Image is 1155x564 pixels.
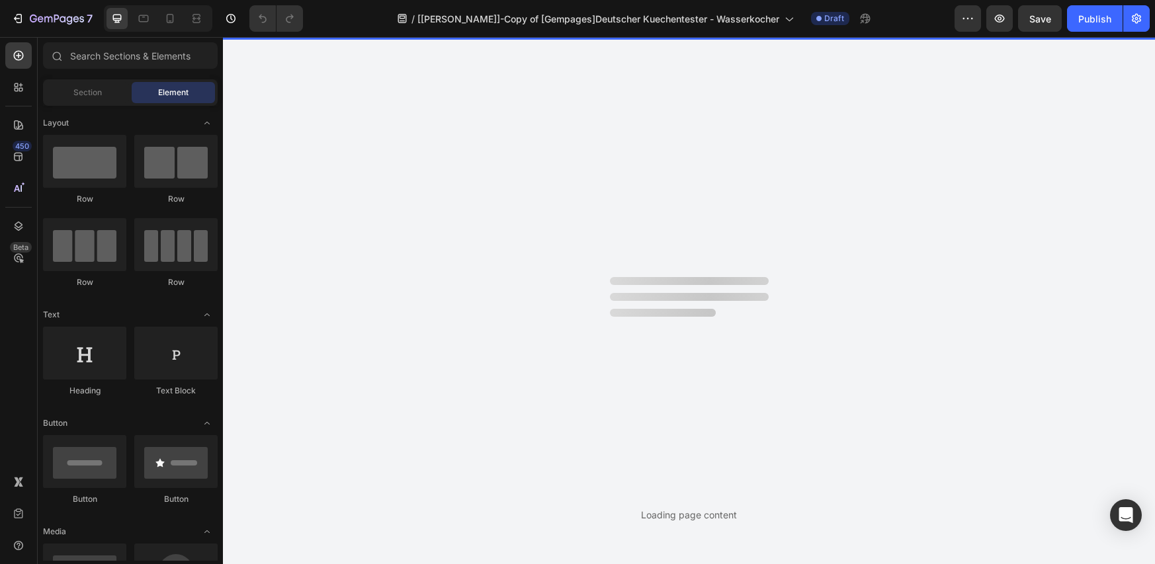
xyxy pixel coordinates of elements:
div: Text Block [134,385,218,397]
div: Open Intercom Messenger [1110,499,1142,531]
span: [[PERSON_NAME]]-Copy of [Gempages]Deutscher Kuechentester - Wasserkocher [417,12,779,26]
div: Button [134,493,218,505]
span: Section [73,87,102,99]
span: Button [43,417,67,429]
p: 7 [87,11,93,26]
div: Loading page content [641,508,737,522]
button: Save [1018,5,1062,32]
span: Draft [824,13,844,24]
div: Row [134,193,218,205]
div: Undo/Redo [249,5,303,32]
span: Layout [43,117,69,129]
div: Row [43,193,126,205]
div: Row [134,276,218,288]
input: Search Sections & Elements [43,42,218,69]
div: Heading [43,385,126,397]
span: / [411,12,415,26]
div: Beta [10,242,32,253]
div: Publish [1078,12,1111,26]
span: Toggle open [196,112,218,134]
span: Toggle open [196,413,218,434]
span: Media [43,526,66,538]
button: Publish [1067,5,1123,32]
span: Toggle open [196,521,218,542]
button: 7 [5,5,99,32]
span: Save [1029,13,1051,24]
div: Row [43,276,126,288]
div: Button [43,493,126,505]
span: Toggle open [196,304,218,325]
span: Element [158,87,189,99]
div: 450 [13,141,32,151]
span: Text [43,309,60,321]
